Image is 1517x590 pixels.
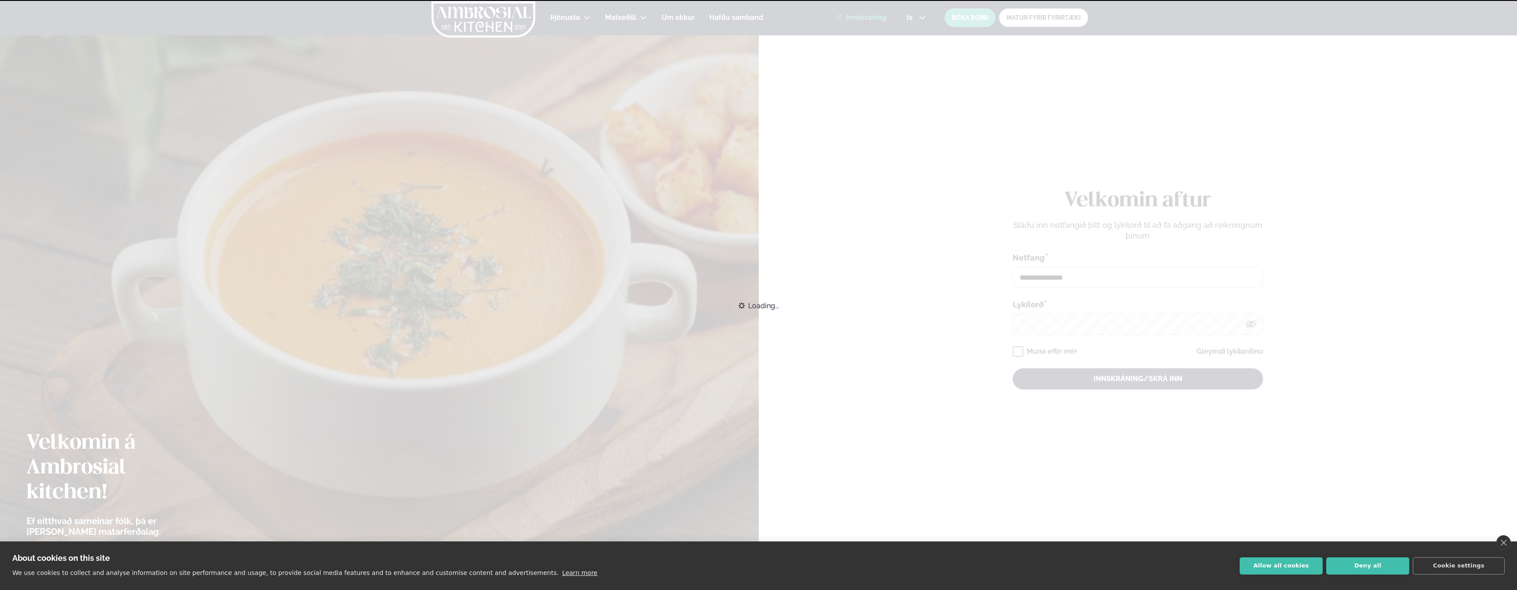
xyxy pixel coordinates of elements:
[1496,535,1511,550] a: close
[1240,557,1323,575] button: Allow all cookies
[748,296,779,315] span: Loading...
[12,553,110,563] strong: About cookies on this site
[562,569,598,576] a: Learn more
[1326,557,1409,575] button: Deny all
[12,569,559,576] p: We use cookies to collect and analyse information on site performance and usage, to provide socia...
[1413,557,1505,575] button: Cookie settings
